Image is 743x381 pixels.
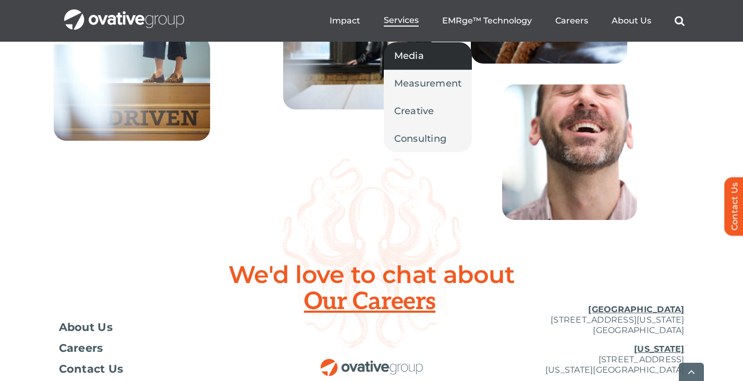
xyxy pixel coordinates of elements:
[330,16,360,26] a: Impact
[555,16,588,26] a: Careers
[54,36,210,141] img: Home – Careers 3
[304,289,439,315] span: Our Careers
[59,364,267,374] a: Contact Us
[59,343,103,353] span: Careers
[634,344,684,354] u: [US_STATE]
[59,322,113,333] span: About Us
[394,48,424,63] span: Media
[59,322,267,333] a: About Us
[59,322,267,374] nav: Footer Menu
[442,16,532,26] a: EMRge™ Technology
[320,358,424,367] a: OG_Full_horizontal_RGB
[675,16,685,26] a: Search
[59,343,267,353] a: Careers
[502,84,638,220] img: Home – Careers 8
[394,76,462,91] span: Measurement
[394,131,447,146] span: Consulting
[330,4,685,38] nav: Menu
[384,70,472,97] a: Measurement
[476,304,685,336] p: [STREET_ADDRESS][US_STATE] [GEOGRAPHIC_DATA]
[612,16,651,26] a: About Us
[59,364,124,374] span: Contact Us
[384,15,419,27] a: Services
[64,8,184,18] a: OG_Full_horizontal_WHT
[384,42,472,69] a: Media
[384,15,419,26] span: Services
[394,104,434,118] span: Creative
[384,97,472,125] a: Creative
[588,304,684,314] u: [GEOGRAPHIC_DATA]
[384,125,472,152] a: Consulting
